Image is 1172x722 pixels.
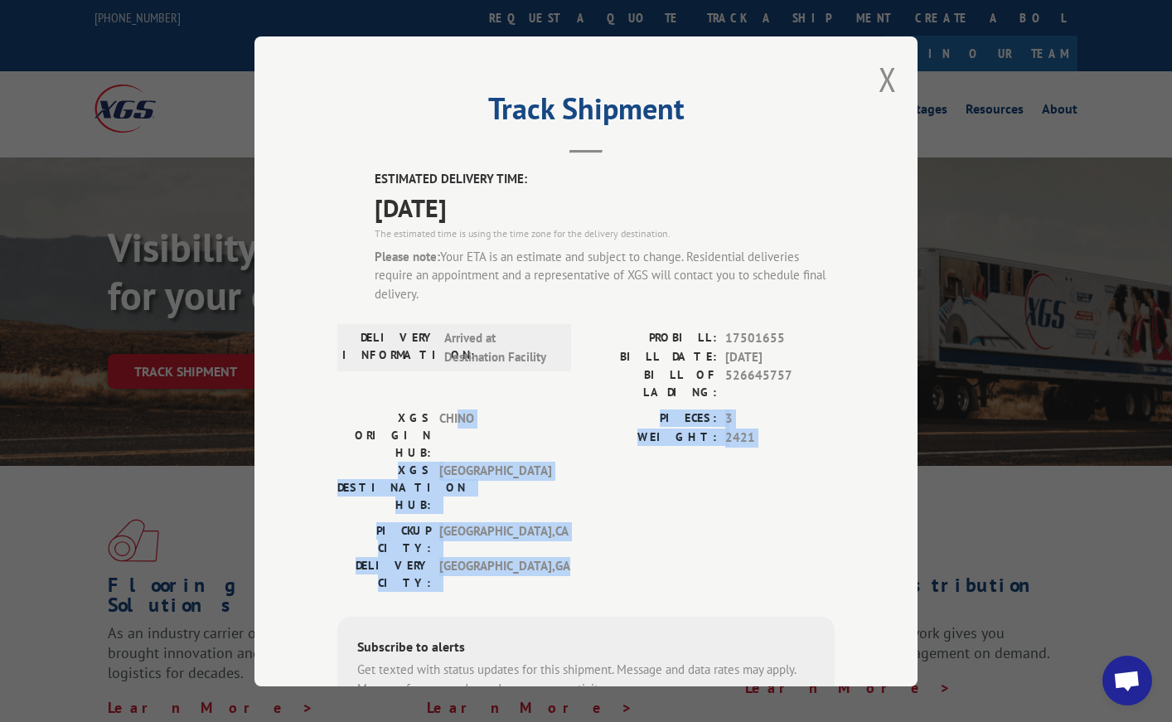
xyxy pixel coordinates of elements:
span: [DATE] [725,347,835,366]
span: 526645757 [725,366,835,401]
div: The estimated time is using the time zone for the delivery destination. [375,225,835,240]
label: XGS DESTINATION HUB: [337,462,431,514]
label: XGS ORIGIN HUB: [337,409,431,462]
span: [GEOGRAPHIC_DATA] , CA [439,522,551,557]
span: 3 [725,409,835,429]
label: PROBILL: [586,329,717,348]
div: Get texted with status updates for this shipment. Message and data rates may apply. Message frequ... [357,661,815,698]
span: [GEOGRAPHIC_DATA] , GA [439,557,551,592]
label: BILL OF LADING: [586,366,717,401]
label: DELIVERY CITY: [337,557,431,592]
h2: Track Shipment [337,97,835,128]
div: Your ETA is an estimate and subject to change. Residential deliveries require an appointment and ... [375,247,835,303]
strong: Please note: [375,248,440,264]
label: PIECES: [586,409,717,429]
span: 2421 [725,428,835,447]
span: Arrived at Destination Facility [444,329,556,366]
a: Open chat [1102,656,1152,705]
label: WEIGHT: [586,428,717,447]
span: CHINO [439,409,551,462]
div: Subscribe to alerts [357,637,815,661]
label: DELIVERY INFORMATION: [342,329,436,366]
label: PICKUP CITY: [337,522,431,557]
label: BILL DATE: [586,347,717,366]
span: [DATE] [375,188,835,225]
button: Close modal [879,57,897,101]
span: 17501655 [725,329,835,348]
label: ESTIMATED DELIVERY TIME: [375,170,835,189]
span: [GEOGRAPHIC_DATA] [439,462,551,514]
